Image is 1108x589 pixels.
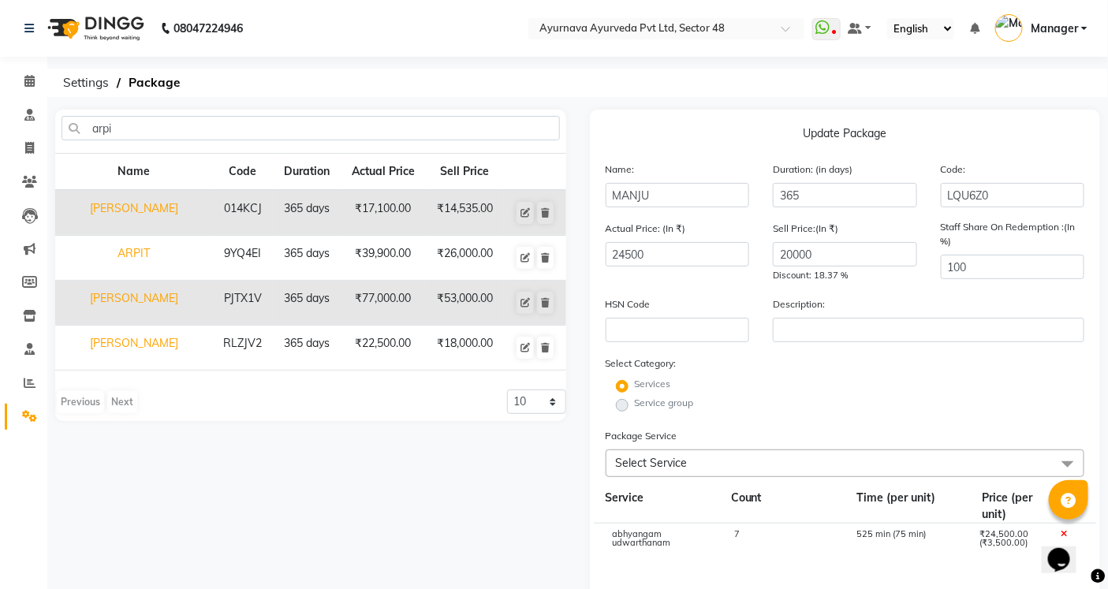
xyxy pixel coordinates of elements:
[273,154,341,191] th: Duration
[40,6,148,50] img: logo
[213,236,273,281] td: 9YQ4EI
[341,154,426,191] th: Actual Price
[773,162,852,177] label: Duration: (in days)
[968,530,1050,557] div: ₹24,500.00 (₹3,500.00)
[845,530,967,557] div: 525 min (75 min)
[1031,21,1078,37] span: Manager
[213,190,273,236] td: 014KCJ
[426,190,504,236] td: ₹14,535.00
[773,270,848,281] span: Discount: 18.37 %
[213,281,273,326] td: PJTX1V
[426,154,504,191] th: Sell Price
[426,236,504,281] td: ₹26,000.00
[341,190,426,236] td: ₹17,100.00
[173,6,243,50] b: 08047224946
[606,162,635,177] label: Name:
[1042,526,1092,573] iframe: chat widget
[606,356,677,371] label: Select Category:
[773,297,825,311] label: Description:
[426,281,504,326] td: ₹53,000.00
[845,490,970,523] div: Time (per unit)
[341,326,426,371] td: ₹22,500.00
[55,154,213,191] th: Name
[273,190,341,236] td: 365 days
[213,154,273,191] th: Code
[606,222,686,236] label: Actual Price: (In ₹)
[55,281,213,326] td: [PERSON_NAME]
[719,490,845,523] div: Count
[55,190,213,236] td: [PERSON_NAME]
[995,14,1023,42] img: Manager
[606,297,651,311] label: HSN Code
[941,220,1085,248] label: Staff Share On Redemption :(In %)
[606,429,677,443] label: Package Service
[341,281,426,326] td: ₹77,000.00
[612,528,670,548] span: abhyangam udwarthanam
[273,236,341,281] td: 365 days
[773,222,838,236] label: Sell Price:(In ₹)
[635,396,694,410] label: Service group
[594,490,719,523] div: Service
[971,490,1054,523] div: Price (per unit)
[55,326,213,371] td: [PERSON_NAME]
[635,377,671,391] label: Services
[55,69,117,97] span: Settings
[341,236,426,281] td: ₹39,900.00
[734,528,740,539] span: 7
[213,326,273,371] td: RLZJV2
[273,326,341,371] td: 365 days
[426,326,504,371] td: ₹18,000.00
[606,125,1085,148] p: Update Package
[616,456,688,470] span: Select Service
[941,162,966,177] label: Code:
[62,116,560,140] input: Search by package name
[121,69,188,97] span: Package
[55,236,213,281] td: ARPIT
[273,281,341,326] td: 365 days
